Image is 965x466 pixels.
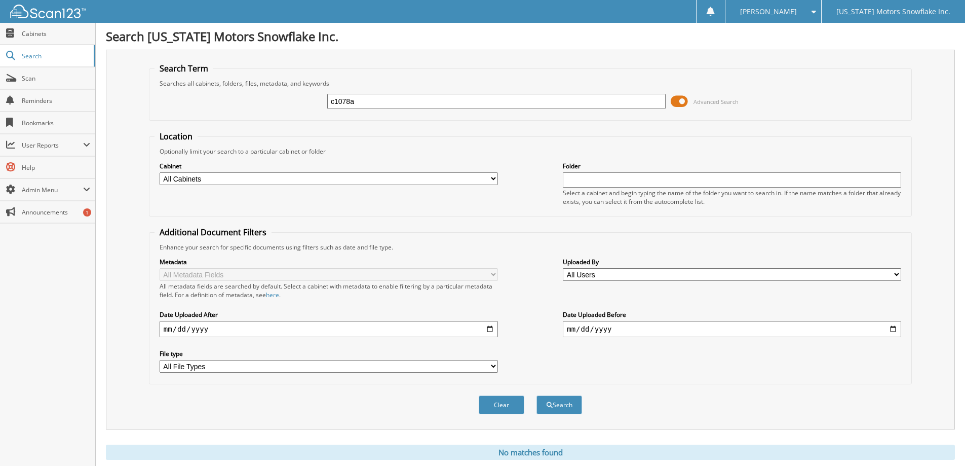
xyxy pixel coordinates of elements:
span: Reminders [22,96,90,105]
a: here [266,291,279,299]
legend: Location [155,131,198,142]
div: 1 [83,208,91,217]
span: [PERSON_NAME] [740,9,797,15]
div: Enhance your search for specific documents using filters such as date and file type. [155,243,906,252]
span: Admin Menu [22,186,83,194]
span: User Reports [22,141,83,150]
label: Cabinet [160,162,498,170]
span: [US_STATE] Motors Snowflake Inc. [836,9,950,15]
input: end [563,321,901,337]
span: Cabinets [22,29,90,38]
div: Searches all cabinets, folders, files, metadata, and keywords [155,79,906,88]
span: Scan [22,74,90,83]
span: Announcements [22,208,90,217]
h1: Search [US_STATE] Motors Snowflake Inc. [106,28,955,45]
button: Clear [479,396,524,414]
label: Metadata [160,258,498,266]
label: Date Uploaded Before [563,310,901,319]
span: Search [22,52,89,60]
legend: Search Term [155,63,213,74]
label: Uploaded By [563,258,901,266]
label: Date Uploaded After [160,310,498,319]
legend: Additional Document Filters [155,227,272,238]
div: Select a cabinet and begin typing the name of the folder you want to search in. If the name match... [563,189,901,206]
input: start [160,321,498,337]
div: No matches found [106,445,955,460]
span: Advanced Search [693,98,739,105]
span: Bookmarks [22,119,90,127]
div: All metadata fields are searched by default. Select a cabinet with metadata to enable filtering b... [160,282,498,299]
div: Optionally limit your search to a particular cabinet or folder [155,147,906,156]
img: scan123-logo-white.svg [10,5,86,18]
label: File type [160,349,498,358]
button: Search [536,396,582,414]
span: Help [22,163,90,172]
label: Folder [563,162,901,170]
